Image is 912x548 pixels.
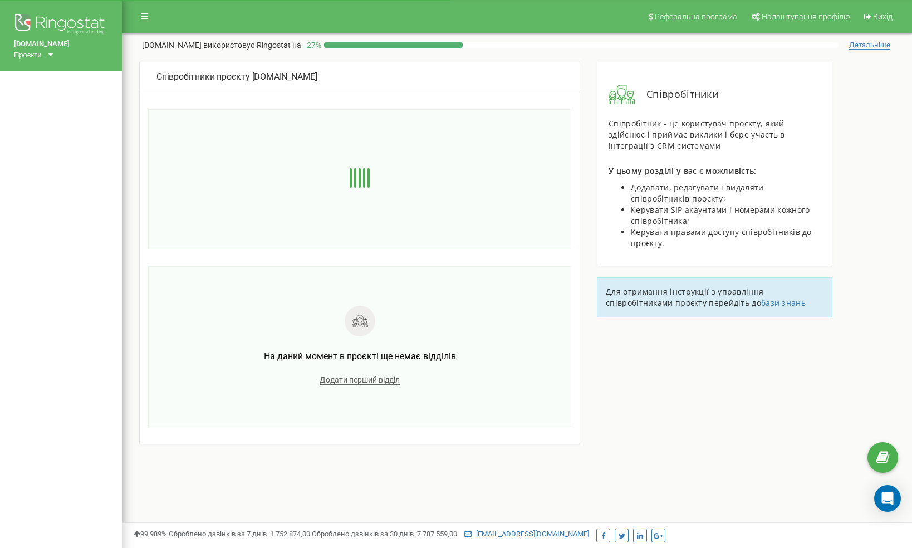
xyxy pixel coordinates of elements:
u: 7 787 559,00 [417,530,457,538]
span: використовує Ringostat на [203,41,301,50]
span: 99,989% [134,530,167,538]
div: Проєкти [14,50,42,60]
span: Співробітник - це користувач проєкту, який здійснює і приймає виклики і бере участь в інтеграції ... [609,118,785,151]
span: Налаштування профілю [762,12,850,21]
div: Open Intercom Messenger [874,485,901,512]
span: У цьому розділі у вас є можливість: [609,165,757,176]
span: Керувати SIP акаунтами і номерами кожного співробітника; [631,204,810,226]
a: бази знань [761,297,806,308]
p: [DOMAIN_NAME] [142,40,301,51]
span: Співробітники [635,87,718,102]
span: Співробітники проєкту [156,71,250,82]
span: Реферальна програма [655,12,737,21]
span: Детальніше [849,41,890,50]
p: 27 % [301,40,324,51]
img: Ringostat logo [14,11,109,39]
a: [EMAIL_ADDRESS][DOMAIN_NAME] [464,530,589,538]
span: На даний момент в проєкті ще немає відділів [264,351,456,361]
span: Оброблено дзвінків за 7 днів : [169,530,310,538]
span: Для отримання інструкції з управління співробітниками проєкту перейдіть до [606,286,763,308]
span: Додавати, редагувати і видаляти співробітників проєкту; [631,182,763,204]
u: 1 752 874,00 [270,530,310,538]
a: [DOMAIN_NAME] [14,39,109,50]
span: Додати перший відділ [320,375,400,385]
span: Оброблено дзвінків за 30 днів : [312,530,457,538]
div: [DOMAIN_NAME] [156,71,563,84]
span: Вихід [873,12,893,21]
span: Керувати правами доступу співробітників до проєкту. [631,227,812,248]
